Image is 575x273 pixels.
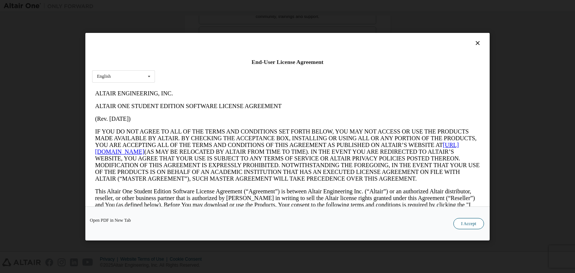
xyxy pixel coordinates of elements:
[453,218,484,229] button: I Accept
[97,74,111,79] div: English
[3,3,388,10] p: ALTAIR ENGINEERING, INC.
[3,41,388,95] p: IF YOU DO NOT AGREE TO ALL OF THE TERMS AND CONDITIONS SET FORTH BELOW, YOU MAY NOT ACCESS OR USE...
[3,16,388,22] p: ALTAIR ONE STUDENT EDITION SOFTWARE LICENSE AGREEMENT
[3,101,388,135] p: This Altair One Student Edition Software License Agreement (“Agreement”) is between Altair Engine...
[90,218,131,223] a: Open PDF in New Tab
[3,55,367,68] a: [URL][DOMAIN_NAME]
[3,28,388,35] p: (Rev. [DATE])
[92,58,483,66] div: End-User License Agreement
